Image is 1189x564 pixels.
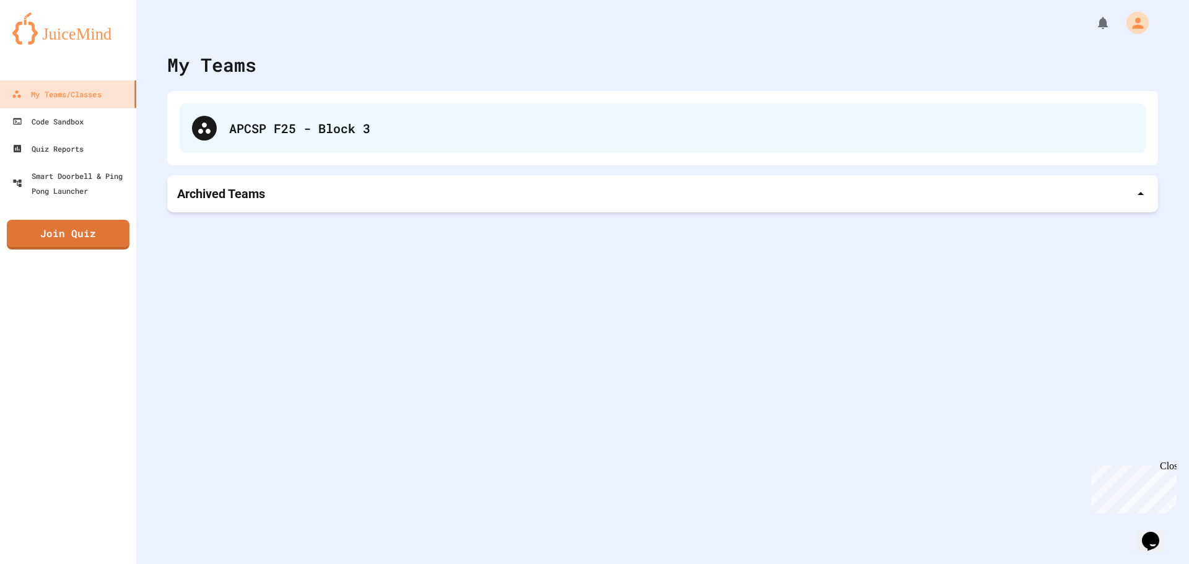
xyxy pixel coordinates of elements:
div: APCSP F25 - Block 3 [229,119,1133,137]
a: Join Quiz [7,220,129,249]
div: My Teams/Classes [12,87,102,102]
div: APCSP F25 - Block 3 [180,103,1146,153]
div: Smart Doorbell & Ping Pong Launcher [12,168,131,198]
div: Quiz Reports [12,141,84,156]
iframe: chat widget [1137,514,1177,552]
img: logo-orange.svg [12,12,124,45]
iframe: chat widget [1086,461,1177,513]
div: Code Sandbox [12,114,84,129]
div: My Account [1113,9,1152,37]
div: Chat with us now!Close [5,5,85,79]
div: My Notifications [1073,12,1113,33]
div: My Teams [167,51,256,79]
p: Archived Teams [177,185,265,202]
